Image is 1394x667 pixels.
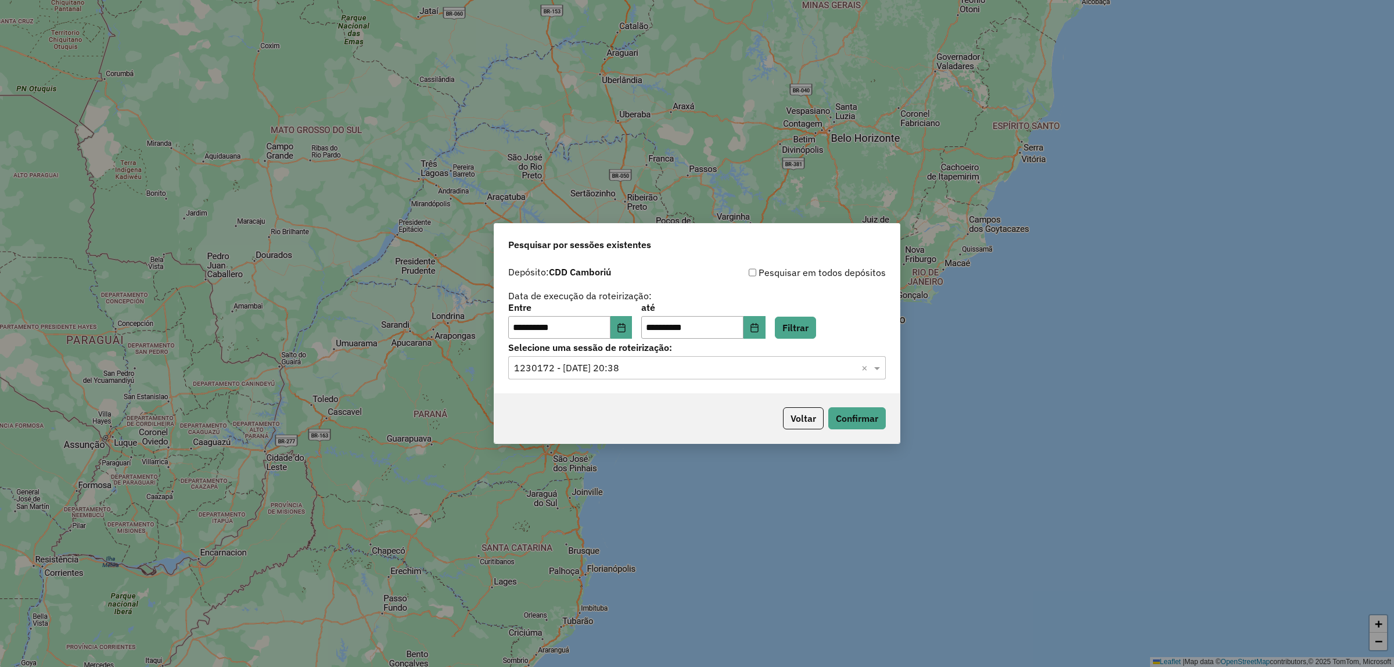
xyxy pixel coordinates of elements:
button: Voltar [783,407,824,429]
label: Data de execução da roteirização: [508,289,652,303]
strong: CDD Camboriú [549,266,611,278]
button: Confirmar [828,407,886,429]
label: Selecione uma sessão de roteirização: [508,340,886,354]
span: Pesquisar por sessões existentes [508,238,651,252]
button: Choose Date [610,316,633,339]
button: Choose Date [743,316,766,339]
span: Clear all [861,361,871,375]
button: Filtrar [775,317,816,339]
label: até [641,300,765,314]
label: Entre [508,300,632,314]
label: Depósito: [508,265,611,279]
div: Pesquisar em todos depósitos [697,266,886,279]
